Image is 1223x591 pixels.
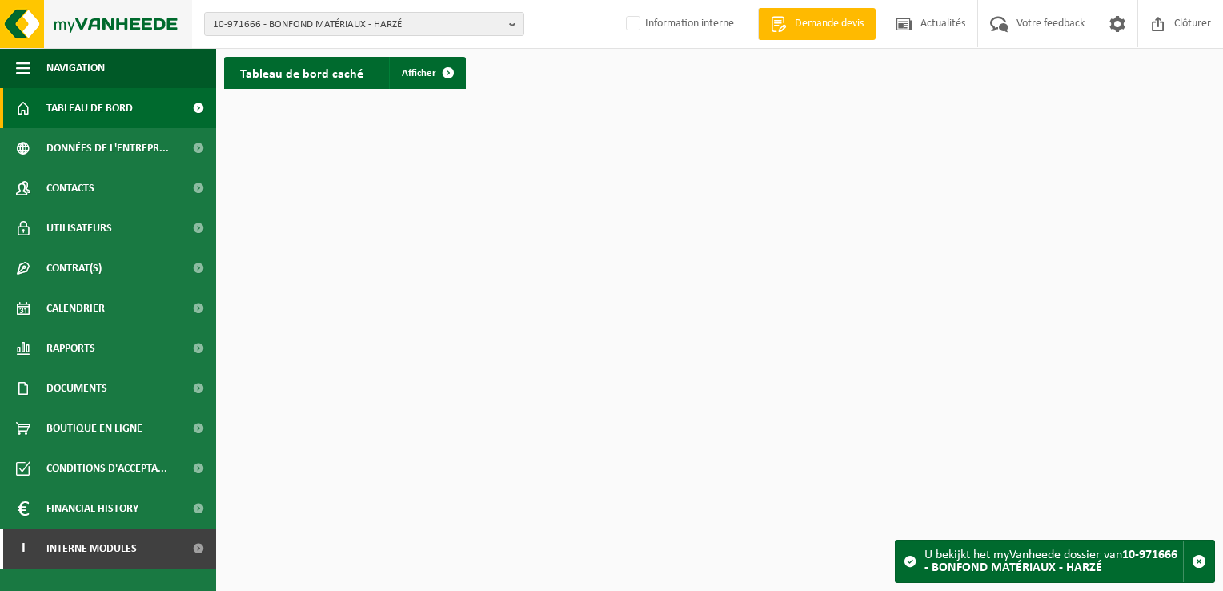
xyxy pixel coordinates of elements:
a: Afficher [389,57,464,89]
span: Données de l'entrepr... [46,128,169,168]
span: Tableau de bord [46,88,133,128]
span: Boutique en ligne [46,408,142,448]
span: Navigation [46,48,105,88]
span: Rapports [46,328,95,368]
span: Contacts [46,168,94,208]
span: Conditions d'accepta... [46,448,167,488]
span: I [16,529,30,569]
span: Calendrier [46,288,105,328]
strong: 10-971666 - BONFOND MATÉRIAUX - HARZÉ [924,549,1177,574]
button: 10-971666 - BONFOND MATÉRIAUX - HARZÉ [204,12,524,36]
label: Information interne [623,12,734,36]
div: U bekijkt het myVanheede dossier van [924,541,1183,582]
h2: Tableau de bord caché [224,57,379,88]
span: Interne modules [46,529,137,569]
span: Contrat(s) [46,248,102,288]
span: Utilisateurs [46,208,112,248]
span: Financial History [46,488,138,529]
span: Demande devis [791,16,868,32]
a: Demande devis [758,8,876,40]
span: Documents [46,368,107,408]
span: 10-971666 - BONFOND MATÉRIAUX - HARZÉ [213,13,503,37]
span: Afficher [402,68,436,78]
